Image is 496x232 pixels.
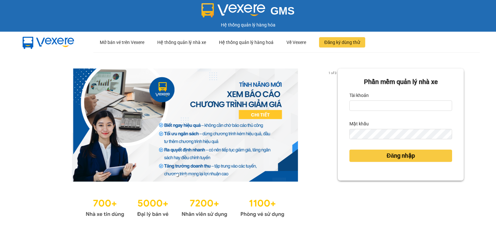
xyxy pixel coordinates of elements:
[100,32,144,53] div: Mở bán vé trên Vexere
[32,69,41,182] button: previous slide / item
[349,90,369,100] label: Tài khoản
[349,129,452,139] input: Mật khẩu
[286,32,306,53] div: Về Vexere
[184,174,186,176] li: slide item 2
[191,174,194,176] li: slide item 3
[176,174,179,176] li: slide item 1
[324,39,360,46] span: Đăng ký dùng thử
[16,32,81,53] img: mbUUG5Q.png
[219,32,274,53] div: Hệ thống quản lý hàng hoá
[201,3,265,17] img: logo 2
[201,10,295,15] a: GMS
[157,32,206,53] div: Hệ thống quản lý nhà xe
[2,21,494,28] div: Hệ thống quản lý hàng hóa
[349,150,452,162] button: Đăng nhập
[329,69,338,182] button: next slide / item
[86,195,284,219] img: Statistics.png
[319,37,365,47] button: Đăng ký dùng thử
[349,119,369,129] label: Mật khẩu
[349,77,452,87] div: Phần mềm quản lý nhà xe
[349,100,452,111] input: Tài khoản
[270,5,294,17] span: GMS
[326,69,338,77] p: 1 of 3
[387,151,415,160] span: Đăng nhập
